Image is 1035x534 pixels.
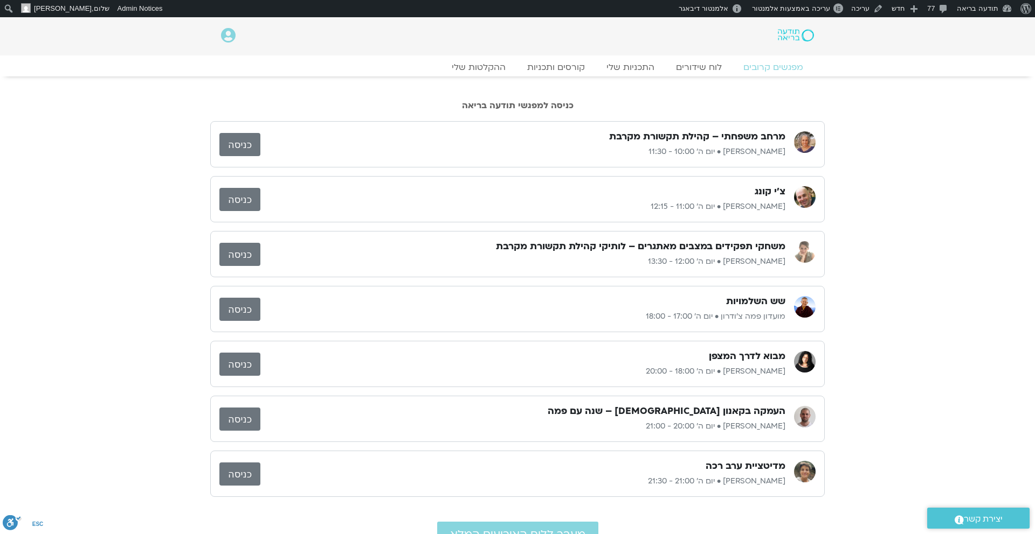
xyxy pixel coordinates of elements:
[219,353,260,376] a: כניסה
[794,406,816,427] img: דקל קנטי
[34,4,92,12] span: [PERSON_NAME]
[516,62,596,73] a: קורסים ותכניות
[219,298,260,321] a: כניסה
[441,62,516,73] a: ההקלטות שלי
[927,508,1030,529] a: יצירת קשר
[794,186,816,208] img: אריאל מירוז
[665,62,733,73] a: לוח שידורים
[221,62,814,73] nav: Menu
[964,512,1003,526] span: יצירת קשר
[260,365,785,378] p: [PERSON_NAME] • יום ה׳ 18:00 - 20:00
[794,351,816,373] img: ארנינה קשתן
[548,405,785,418] h3: העמקה בקאנון [DEMOGRAPHIC_DATA] – שנה עם פמה
[260,310,785,323] p: מועדון פמה צ'ודרון • יום ה׳ 17:00 - 18:00
[596,62,665,73] a: התכניות שלי
[752,4,830,12] span: עריכה באמצעות אלמנטור
[726,295,785,308] h3: שש השלמויות
[219,133,260,156] a: כניסה
[709,350,785,363] h3: מבוא לדרך המצפן
[219,243,260,266] a: כניסה
[260,145,785,158] p: [PERSON_NAME] • יום ה׳ 10:00 - 11:30
[219,188,260,211] a: כניסה
[219,462,260,486] a: כניסה
[706,460,785,473] h3: מדיטציית ערב רכה
[794,461,816,482] img: נעם גרייף
[794,296,816,318] img: מועדון פמה צ'ודרון
[794,131,816,153] img: שגית רוסו יצחקי
[210,101,825,110] h2: כניסה למפגשי תודעה בריאה
[260,255,785,268] p: [PERSON_NAME] • יום ה׳ 12:00 - 13:30
[260,200,785,213] p: [PERSON_NAME] • יום ה׳ 11:00 - 12:15
[219,407,260,431] a: כניסה
[260,420,785,433] p: [PERSON_NAME] • יום ה׳ 20:00 - 21:00
[733,62,814,73] a: מפגשים קרובים
[496,240,785,253] h3: משחקי תפקידים במצבים מאתגרים – לותיקי קהילת תקשורת מקרבת
[755,185,785,198] h3: צ'י קונג
[609,130,785,143] h3: מרחב משפחתי – קהילת תקשורת מקרבת
[260,475,785,488] p: [PERSON_NAME] • יום ה׳ 21:00 - 21:30
[794,241,816,263] img: שרון כרמל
